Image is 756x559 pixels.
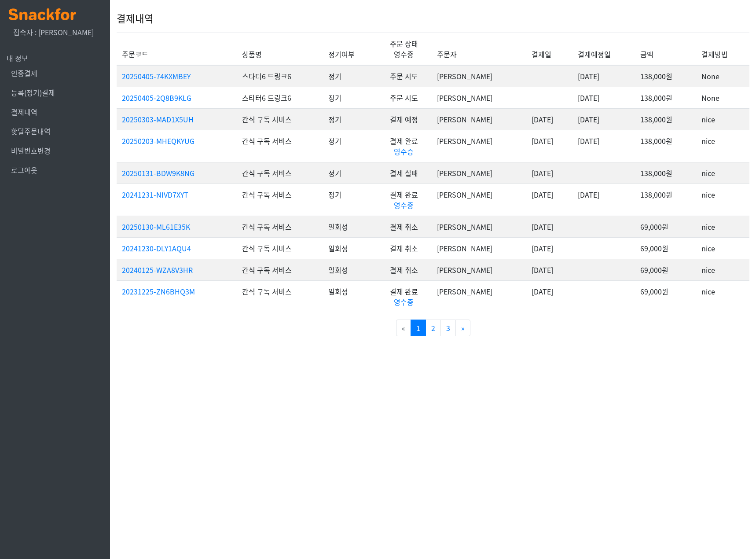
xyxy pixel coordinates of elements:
td: [PERSON_NAME] [432,65,526,87]
a: 20250405-2Q8B9KLG [122,92,191,103]
td: [PERSON_NAME] [432,259,526,280]
td: 간식 구독 서비스 [237,162,323,184]
td: 결제 예정 [376,108,432,130]
td: [DATE] [526,237,573,259]
td: 정기 [323,162,376,184]
a: 등록(정기)결제 [11,87,55,98]
td: 간식 구독 서비스 [237,108,323,130]
td: nice [696,162,749,184]
td: [DATE] [526,216,573,237]
td: None [696,87,749,108]
td: 일회성 [323,259,376,280]
td: [DATE] [573,65,635,87]
td: nice [696,130,749,162]
a: 20250131-BDW9K8NG [122,168,195,178]
td: 결제 취소 [376,259,432,280]
td: [DATE] [526,162,573,184]
td: 정기 [323,65,376,87]
span: 내 정보 [7,53,28,63]
th: 상품명 [237,33,323,65]
th: 주문 상태 영수증 [376,33,432,65]
td: 간식 구독 서비스 [237,259,323,280]
div: 결제내역 [117,4,749,33]
td: [PERSON_NAME] [432,237,526,259]
td: 간식 구독 서비스 [237,237,323,259]
td: [DATE] [526,130,573,162]
td: nice [696,108,749,130]
td: 결제 실패 [376,162,432,184]
td: [PERSON_NAME] [432,184,526,216]
td: 간식 구독 서비스 [237,280,323,313]
a: 20240125-WZA8V3HR [122,265,193,275]
a: » [455,320,470,336]
td: [DATE] [573,108,635,130]
td: 정기 [323,87,376,108]
td: None [696,65,749,87]
td: 69,000원 [635,259,696,280]
th: 결제방법 [696,33,749,65]
a: 1 [411,320,426,336]
td: [DATE] [573,87,635,108]
td: [DATE] [526,280,573,313]
a: 비밀번호변경 [11,145,51,156]
td: 138,000원 [635,184,696,216]
td: 정기 [323,108,376,130]
td: 138,000원 [635,65,696,87]
a: 로그아웃 [11,165,37,175]
a: 20241231-NIVD7XYT [122,189,188,200]
td: 정기 [323,130,376,162]
th: 결제일 [526,33,573,65]
td: nice [696,280,749,313]
a: 영수증 [394,200,414,210]
td: 138,000원 [635,108,696,130]
td: 간식 구독 서비스 [237,216,323,237]
td: 일회성 [323,280,376,313]
td: 주문 시도 [376,65,432,87]
td: 간식 구독 서비스 [237,184,323,216]
td: [DATE] [526,108,573,130]
td: [PERSON_NAME] [432,87,526,108]
th: 주문코드 [117,33,237,65]
a: 20250303-MAD1X5UH [122,114,194,125]
td: 결제 취소 [376,216,432,237]
a: 2 [426,320,441,336]
td: [DATE] [573,130,635,162]
td: 주문 시도 [376,87,432,108]
a: 핫딜주문내역 [11,126,51,136]
td: [DATE] [526,259,573,280]
a: 20250405-74KXMBEY [122,71,191,81]
td: nice [696,237,749,259]
th: 정기여부 [323,33,376,65]
td: 138,000원 [635,130,696,162]
td: [DATE] [526,184,573,216]
td: [PERSON_NAME] [432,108,526,130]
span: 접속자 : [PERSON_NAME] [13,27,94,37]
td: [PERSON_NAME] [432,130,526,162]
td: 138,000원 [635,87,696,108]
th: 주문자 [432,33,526,65]
a: 20231225-ZN6BHQ3M [122,286,195,297]
td: 69,000원 [635,216,696,237]
th: 결제예정일 [573,33,635,65]
td: [PERSON_NAME] [432,162,526,184]
td: nice [696,184,749,216]
td: 스타터6 드링크6 [237,65,323,87]
td: 일회성 [323,237,376,259]
td: 결제 완료 [376,280,432,313]
td: [DATE] [573,184,635,216]
td: 스타터6 드링크6 [237,87,323,108]
a: 결제내역 [11,107,37,117]
a: 3 [440,320,456,336]
a: 20241230-DLY1AQU4 [122,243,191,254]
td: [PERSON_NAME] [432,280,526,313]
nav: Page navigation example [117,320,749,336]
td: nice [696,259,749,280]
th: 금액 [635,33,696,65]
a: 20250130-ML61E35K [122,221,190,232]
td: 정기 [323,184,376,216]
td: nice [696,216,749,237]
td: 결제 완료 [376,130,432,162]
td: [PERSON_NAME] [432,216,526,237]
td: 결제 취소 [376,237,432,259]
td: 간식 구독 서비스 [237,130,323,162]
